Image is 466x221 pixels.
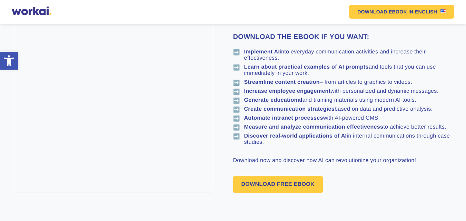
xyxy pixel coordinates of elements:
[233,107,240,113] font: ➡️
[2,100,6,104] input: emails*
[233,158,416,163] font: Download now and discover how AI can revolutionize your organization!
[244,115,323,121] font: Automate intranet processes
[233,80,240,86] font: ➡️
[90,28,116,35] font: Last name
[233,134,240,140] font: ➡️
[44,70,69,75] a: Privacy Policy
[90,37,177,50] input: Your name
[244,64,436,76] font: and tools that you can use immediately in your work.
[9,99,21,104] font: emails
[320,79,412,85] font: – from articles to graphics to videos.
[8,70,37,75] a: the Terms of Use
[241,181,315,187] font: DOWNLOAD FREE EBOOK
[244,49,426,61] font: into everyday communication activities and increase their effectiveness.
[244,133,450,145] font: in internal communications through case studies.
[244,124,384,130] font: Measure and analyze communication effectiveness
[244,49,280,55] font: Implement AI
[408,9,437,14] font: IN ENGLISH
[244,97,303,103] font: Generate educational
[244,133,347,139] font: Discover real-world applications of AI
[233,116,240,122] font: ➡️
[233,65,240,71] font: ➡️
[357,9,407,14] font: DOWNLOAD EBOOK
[335,106,433,112] font: based on data and predictive analysis.
[233,125,240,131] font: ➡️
[244,79,320,85] font: Streamline content creation
[244,64,369,70] font: Learn about practical examples of AI prompts
[37,70,44,75] font: and
[323,115,380,121] font: with AI-powered CMS.
[233,98,240,104] font: ➡️
[303,97,416,103] font: and training materials using modern AI tools.
[244,106,335,112] font: Create communication strategies
[330,88,438,94] font: with personalized and dynamic messages.
[440,9,446,13] img: US flag
[233,176,323,193] a: DOWNLOAD FREE EBOOK
[233,33,369,41] font: DOWNLOAD THE EBOOK IF YOU WANT:
[349,5,454,19] a: DOWNLOAD EBOOKIN ENGLISHUS flag
[244,88,331,94] font: Increase employee engagement
[383,124,446,130] font: to achieve better results.
[233,50,240,56] font: ➡️
[233,89,240,95] font: ➡️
